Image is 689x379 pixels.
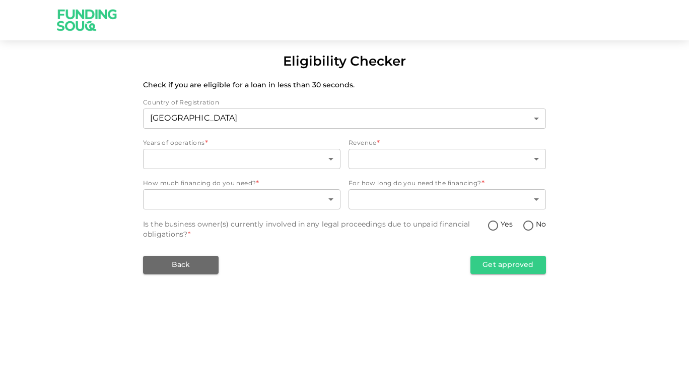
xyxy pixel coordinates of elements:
[143,220,487,240] div: Is the business owner(s) currently involved in any legal proceedings due to unpaid financial obli...
[143,109,546,129] div: countryOfRegistration
[143,149,340,169] div: yearsOfOperations
[349,181,481,187] span: For how long do you need the financing?
[536,220,546,230] span: No
[143,181,256,187] span: How much financing do you need?
[143,256,219,274] button: Back
[283,52,406,72] div: Eligibility Checker
[349,140,377,146] span: Revenue
[470,256,546,274] button: Get approved
[143,100,219,106] span: Country of Registration
[143,189,340,209] div: howMuchAmountNeeded
[501,220,512,230] span: Yes
[143,140,205,146] span: Years of operations
[349,189,546,209] div: howLongFinancing
[143,80,546,90] p: Check if you are eligible for a loan in less than 30 seconds.
[349,149,546,169] div: revenue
